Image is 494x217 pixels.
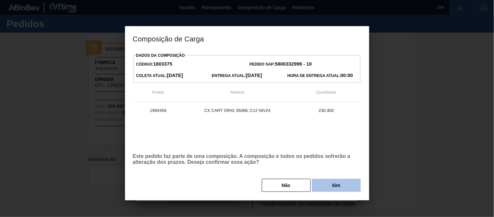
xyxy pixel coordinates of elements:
[288,73,353,78] span: Hora de Entrega Atual:
[136,73,183,78] span: Coleta Atual:
[341,72,353,78] strong: 00:00
[152,90,164,95] span: Pedido
[316,90,336,95] span: Quantidade
[184,102,291,118] td: CX CART ORIG 350ML C12 NIV24
[133,153,361,165] p: Este pedido faz parte de uma composição. A composição e todos os pedidos sofrerão a alteração dos...
[167,72,183,78] strong: [DATE]
[246,72,262,78] strong: [DATE]
[312,179,361,192] button: Sim
[133,102,184,118] td: 1994359
[212,73,262,78] span: Entrega Atual:
[231,90,245,95] span: Material
[275,61,312,67] strong: 5800332999 - 10
[136,53,185,58] label: Dados da Composição
[262,179,311,192] button: Não
[125,26,369,51] h3: Composição de Carga
[250,62,312,67] span: Pedido SAP:
[291,102,361,118] td: 230,400
[153,61,172,67] strong: 1803375
[136,62,172,67] span: Código:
